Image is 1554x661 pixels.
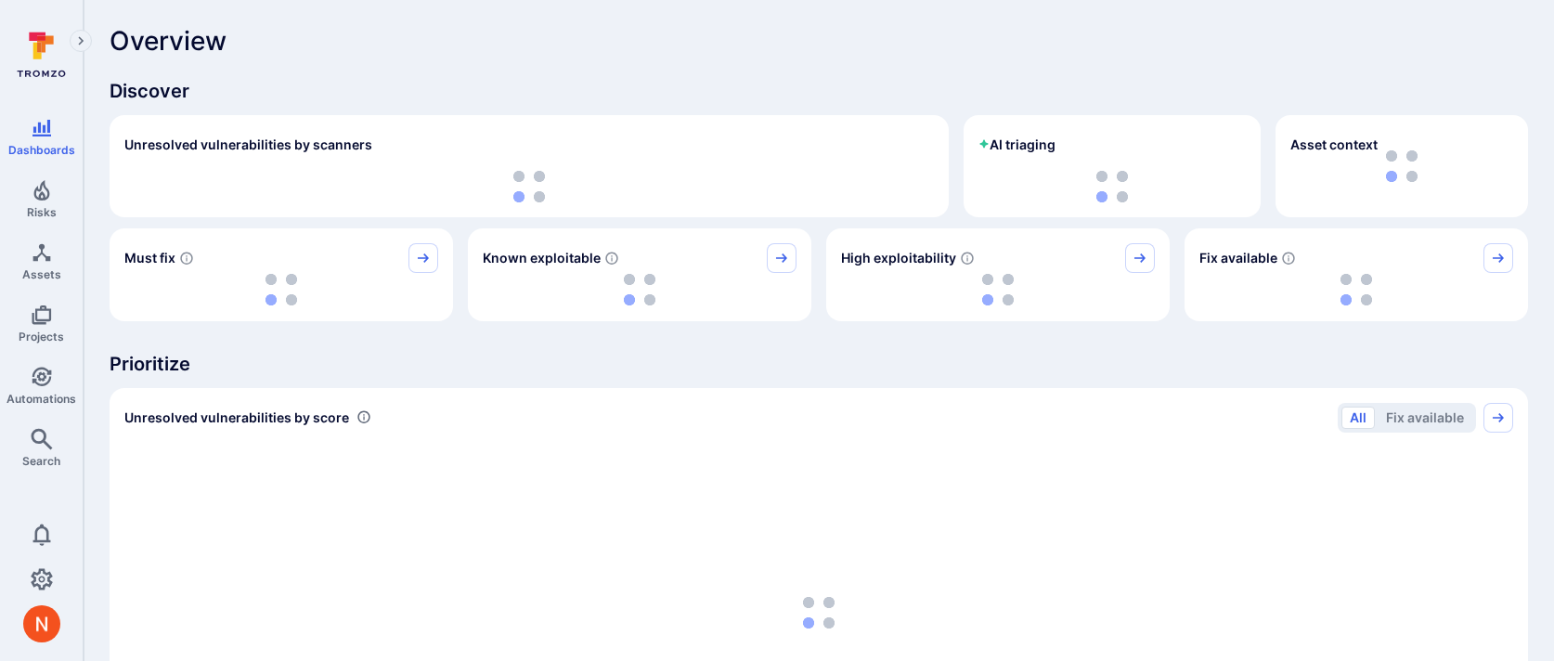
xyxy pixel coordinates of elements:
[1199,249,1277,267] span: Fix available
[27,205,57,219] span: Risks
[1281,251,1296,266] svg: Vulnerabilities with fix available
[513,171,545,202] img: Loading...
[8,143,75,157] span: Dashboards
[483,249,601,267] span: Known exploitable
[19,330,64,343] span: Projects
[23,605,60,642] div: Neeren Patki
[483,273,796,306] div: loading spinner
[22,267,61,281] span: Assets
[468,228,811,321] div: Known exploitable
[1340,274,1372,305] img: Loading...
[110,351,1528,377] span: Prioritize
[22,454,60,468] span: Search
[110,26,227,56] span: Overview
[1096,171,1128,202] img: Loading...
[23,605,60,642] img: ACg8ocIprwjrgDQnDsNSk9Ghn5p5-B8DpAKWoJ5Gi9syOE4K59tr4Q=s96-c
[841,249,956,267] span: High exploitability
[110,78,1528,104] span: Discover
[1290,136,1378,154] span: Asset context
[110,228,453,321] div: Must fix
[356,408,371,427] div: Number of vulnerabilities in status 'Open' 'Triaged' and 'In process' grouped by score
[1199,273,1513,306] div: loading spinner
[604,251,619,266] svg: Confirmed exploitable by KEV
[1378,407,1472,429] button: Fix available
[124,171,934,202] div: loading spinner
[982,274,1014,305] img: Loading...
[1185,228,1528,321] div: Fix available
[841,273,1155,306] div: loading spinner
[803,597,835,629] img: Loading...
[124,249,175,267] span: Must fix
[265,274,297,305] img: Loading...
[1341,407,1375,429] button: All
[124,136,372,154] h2: Unresolved vulnerabilities by scanners
[978,136,1055,154] h2: AI triaging
[74,33,87,49] i: Expand navigation menu
[624,274,655,305] img: Loading...
[826,228,1170,321] div: High exploitability
[179,251,194,266] svg: Risk score >=40 , missed SLA
[124,273,438,306] div: loading spinner
[960,251,975,266] svg: EPSS score ≥ 0.7
[70,30,92,52] button: Expand navigation menu
[124,408,349,427] span: Unresolved vulnerabilities by score
[6,392,76,406] span: Automations
[978,171,1246,202] div: loading spinner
